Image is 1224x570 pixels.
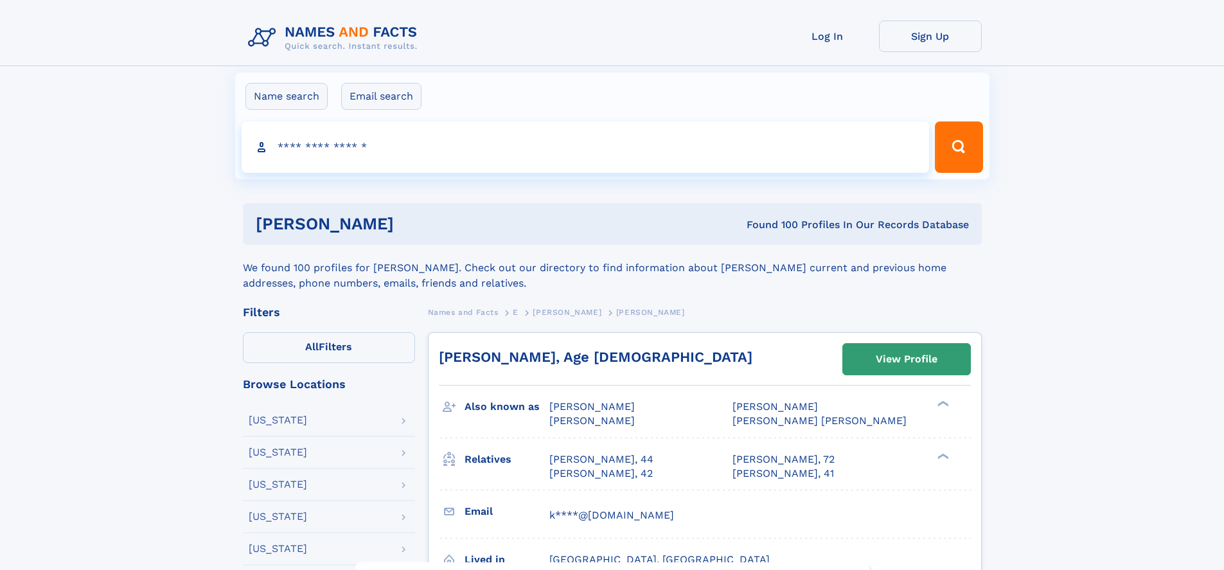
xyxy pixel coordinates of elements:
[245,83,328,110] label: Name search
[249,415,307,425] div: [US_STATE]
[549,414,635,427] span: [PERSON_NAME]
[243,245,982,291] div: We found 100 profiles for [PERSON_NAME]. Check out our directory to find information about [PERSO...
[243,379,415,390] div: Browse Locations
[732,467,834,481] a: [PERSON_NAME], 41
[243,21,428,55] img: Logo Names and Facts
[776,21,879,52] a: Log In
[549,467,653,481] a: [PERSON_NAME], 42
[934,452,950,460] div: ❯
[513,304,519,320] a: E
[549,553,770,566] span: [GEOGRAPHIC_DATA], [GEOGRAPHIC_DATA]
[439,349,752,365] a: [PERSON_NAME], Age [DEMOGRAPHIC_DATA]
[242,121,930,173] input: search input
[305,341,319,353] span: All
[616,308,685,317] span: [PERSON_NAME]
[533,304,601,320] a: [PERSON_NAME]
[465,501,549,522] h3: Email
[249,512,307,522] div: [US_STATE]
[732,400,818,413] span: [PERSON_NAME]
[732,452,835,467] a: [PERSON_NAME], 72
[732,414,907,427] span: [PERSON_NAME] [PERSON_NAME]
[549,400,635,413] span: [PERSON_NAME]
[513,308,519,317] span: E
[465,449,549,470] h3: Relatives
[935,121,982,173] button: Search Button
[876,344,937,374] div: View Profile
[249,544,307,554] div: [US_STATE]
[465,396,549,418] h3: Also known as
[249,479,307,490] div: [US_STATE]
[934,400,950,408] div: ❯
[249,447,307,458] div: [US_STATE]
[243,332,415,363] label: Filters
[428,304,499,320] a: Names and Facts
[256,216,571,232] h1: [PERSON_NAME]
[341,83,421,110] label: Email search
[843,344,970,375] a: View Profile
[549,452,653,467] a: [PERSON_NAME], 44
[879,21,982,52] a: Sign Up
[533,308,601,317] span: [PERSON_NAME]
[243,307,415,318] div: Filters
[570,218,969,232] div: Found 100 Profiles In Our Records Database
